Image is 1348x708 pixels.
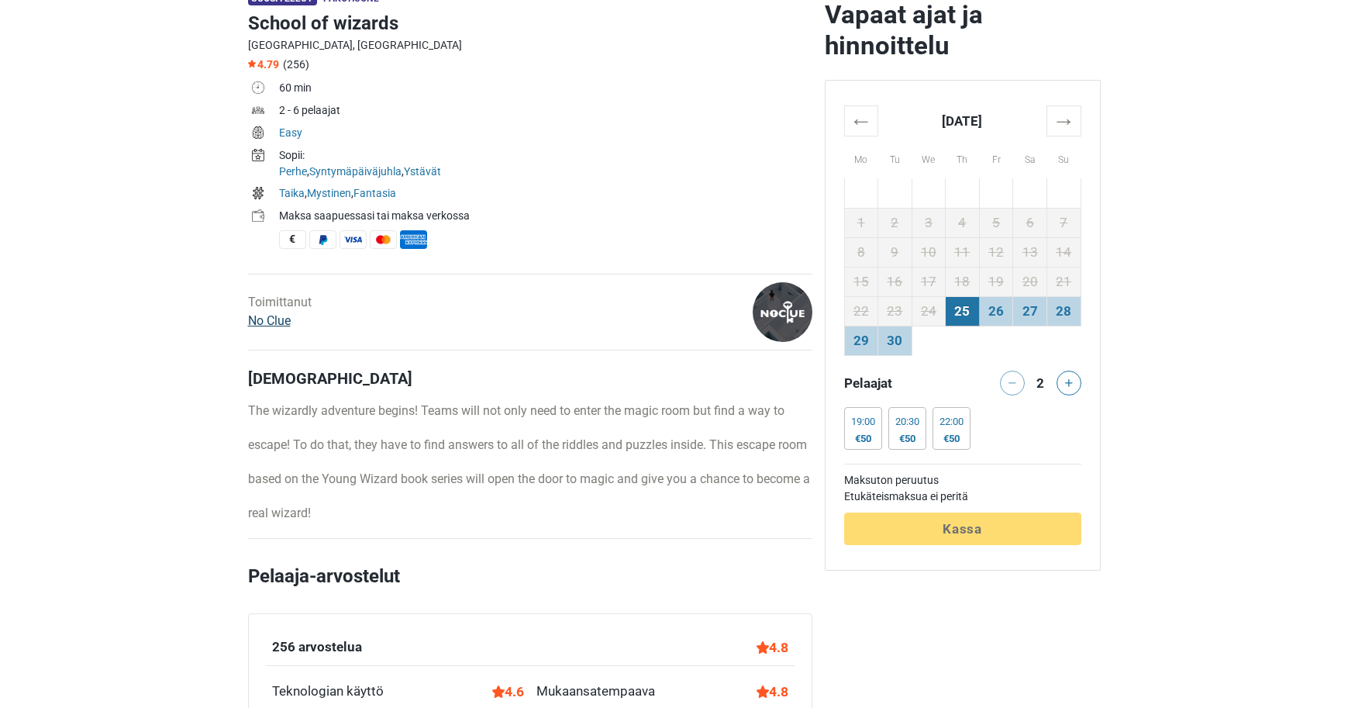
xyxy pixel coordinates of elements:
[1046,237,1081,267] td: 14
[946,267,980,296] td: 18
[340,230,367,249] span: Visa
[279,126,302,139] a: Easy
[844,326,878,355] td: 29
[248,504,812,523] p: real wizard!
[979,208,1013,237] td: 5
[946,136,980,178] th: Th
[248,60,256,67] img: Star
[1013,296,1047,326] td: 27
[878,208,912,237] td: 2
[979,237,1013,267] td: 12
[248,9,812,37] h1: School of wizards
[279,208,812,224] div: Maksa saapuessasi tai maksa verkossa
[404,165,441,178] a: Ystävät
[844,267,878,296] td: 15
[979,296,1013,326] td: 26
[1046,208,1081,237] td: 7
[979,267,1013,296] td: 19
[851,433,875,445] div: €50
[844,105,878,136] th: ←
[753,282,812,342] img: a5e0ff62be0b0845l.png
[946,208,980,237] td: 4
[272,637,362,658] div: 256 arvostelua
[279,184,812,206] td: , ,
[279,146,812,184] td: , ,
[912,296,946,326] td: 24
[939,416,964,428] div: 22:00
[895,433,919,445] div: €50
[309,230,336,249] span: PayPal
[1013,237,1047,267] td: 13
[979,136,1013,178] th: Fr
[844,208,878,237] td: 1
[1013,136,1047,178] th: Sa
[248,58,279,71] span: 4.79
[248,313,291,328] a: No Clue
[248,562,812,613] h2: Pelaaja-arvostelut
[1013,267,1047,296] td: 20
[912,237,946,267] td: 10
[283,58,309,71] span: (256)
[279,101,812,123] td: 2 - 6 pelaajat
[912,208,946,237] td: 3
[851,416,875,428] div: 19:00
[353,187,396,199] a: Fantasia
[939,433,964,445] div: €50
[272,682,384,702] div: Teknologian käyttö
[248,293,312,330] div: Toimittanut
[536,682,655,702] div: Mukaansatempaava
[1046,105,1081,136] th: →
[248,436,812,454] p: escape! To do that, they have to find answers to all of the riddles and puzzles inside. This esca...
[878,326,912,355] td: 30
[844,237,878,267] td: 8
[878,296,912,326] td: 23
[248,470,812,489] p: based on the Young Wizard book series will open the door to magic and give you a chance to become a
[912,136,946,178] th: We
[838,371,963,395] div: Pelaajat
[309,165,402,178] a: Syntymäpäiväjuhla
[895,416,919,428] div: 20:30
[1031,371,1050,392] div: 2
[946,237,980,267] td: 11
[248,402,812,420] p: The wizardly adventure begins! Teams will not only need to enter the magic room but find a way to
[248,369,812,388] h4: [DEMOGRAPHIC_DATA]
[912,267,946,296] td: 17
[1046,136,1081,178] th: Su
[279,230,306,249] span: Käteinen
[757,637,788,658] div: 4.8
[1046,296,1081,326] td: 28
[844,472,1081,489] td: Maksuton peruutus
[878,237,912,267] td: 9
[492,682,524,702] div: 4.6
[248,37,812,54] div: [GEOGRAPHIC_DATA], [GEOGRAPHIC_DATA]
[279,165,307,178] a: Perhe
[279,78,812,101] td: 60 min
[844,296,878,326] td: 22
[844,136,878,178] th: Mo
[279,187,305,199] a: Taika
[400,230,427,249] span: American Express
[757,682,788,702] div: 4.8
[878,136,912,178] th: Tu
[878,105,1047,136] th: [DATE]
[878,267,912,296] td: 16
[1046,267,1081,296] td: 21
[307,187,351,199] a: Mystinen
[946,296,980,326] td: 25
[279,147,812,164] div: Sopii:
[1013,208,1047,237] td: 6
[370,230,397,249] span: MasterCard
[844,489,1081,505] td: Etukäteismaksua ei peritä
